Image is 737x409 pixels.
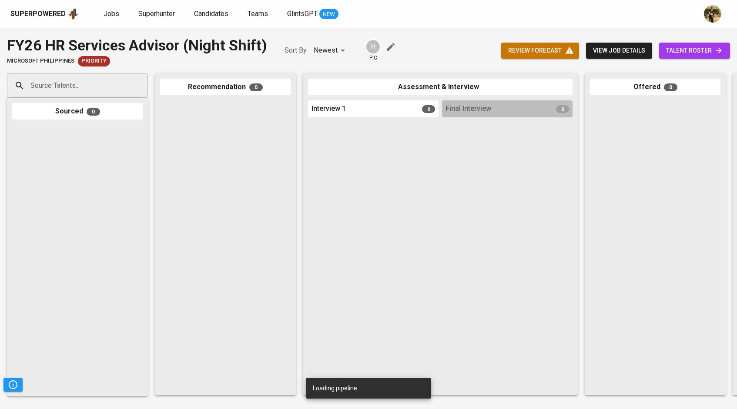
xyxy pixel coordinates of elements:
[248,9,270,20] a: Teams
[285,45,307,56] p: Sort By
[194,10,228,18] span: Candidates
[104,10,119,18] span: Jobs
[104,9,121,20] a: Jobs
[3,378,23,392] button: Pipeline Triggers
[312,104,346,114] span: Interview 1
[138,10,175,18] span: Superhunter
[704,5,721,23] img: yongcheng@glints.com
[365,39,381,62] div: pic
[7,57,74,65] span: Microsoft Philippines
[501,43,579,59] button: review forecast
[508,45,572,56] span: review forecast
[12,103,143,120] div: Sourced
[590,79,720,96] div: Offered
[319,10,338,19] span: NEW
[138,9,177,20] a: Superhunter
[446,104,491,114] span: Final Interview
[287,10,318,18] span: GlintsGPT
[666,45,723,56] span: talent roster
[593,45,645,56] span: view job details
[287,9,338,20] a: GlintsGPT NEW
[314,43,348,59] div: Newest
[422,105,435,113] span: 0
[10,7,79,20] a: Superpoweredapp logo
[78,57,110,65] span: Priority
[664,83,677,91] span: 0
[313,380,357,396] div: Loading pipeline
[314,45,338,56] p: Newest
[10,9,66,19] div: Superpowered
[67,7,79,20] img: app logo
[194,9,230,20] a: Candidates
[87,108,100,116] span: 0
[249,83,263,91] span: 0
[308,79,573,96] div: Assessment & Interview
[7,35,267,56] div: FY26 HR Services Advisor (Night Shift)
[556,105,569,113] span: 0
[659,43,730,59] a: talent roster
[248,10,268,18] span: Teams
[365,39,381,54] div: H
[160,79,291,96] div: Recommendation
[78,56,110,67] div: New Job received from Demand Team
[586,43,652,59] button: view job details
[143,85,145,86] button: Open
